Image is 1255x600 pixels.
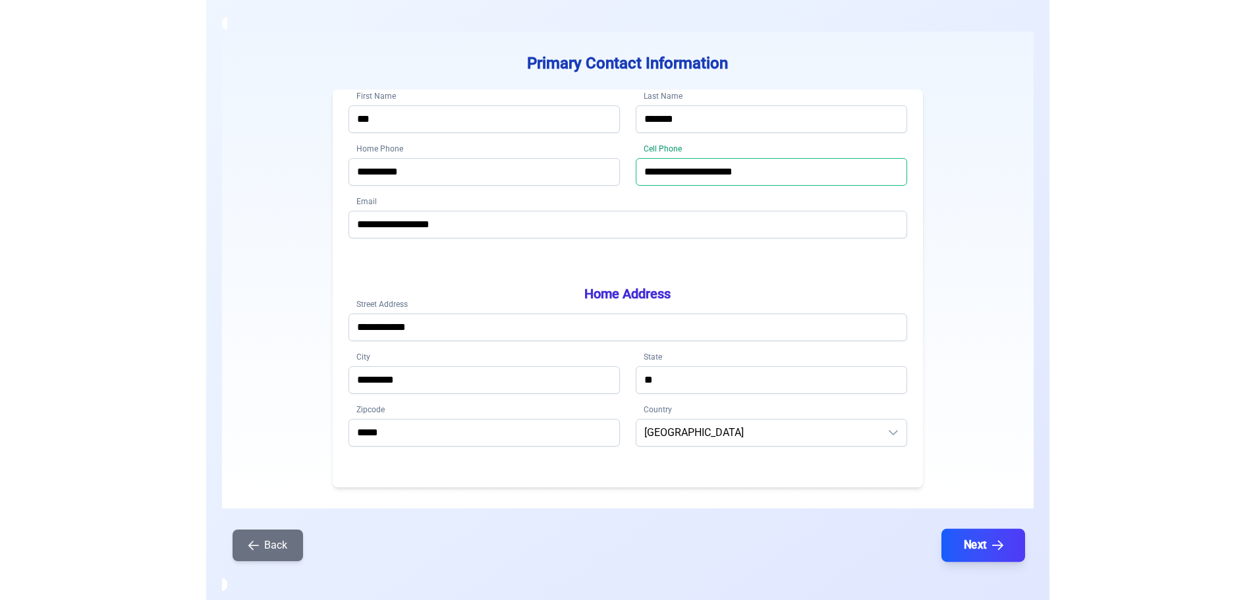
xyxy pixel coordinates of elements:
h3: Primary Contact Information [243,53,1013,74]
h3: Home Address [349,285,907,303]
span: United States [636,420,880,446]
button: Next [941,529,1024,562]
div: dropdown trigger [880,420,906,446]
button: Back [233,530,303,561]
